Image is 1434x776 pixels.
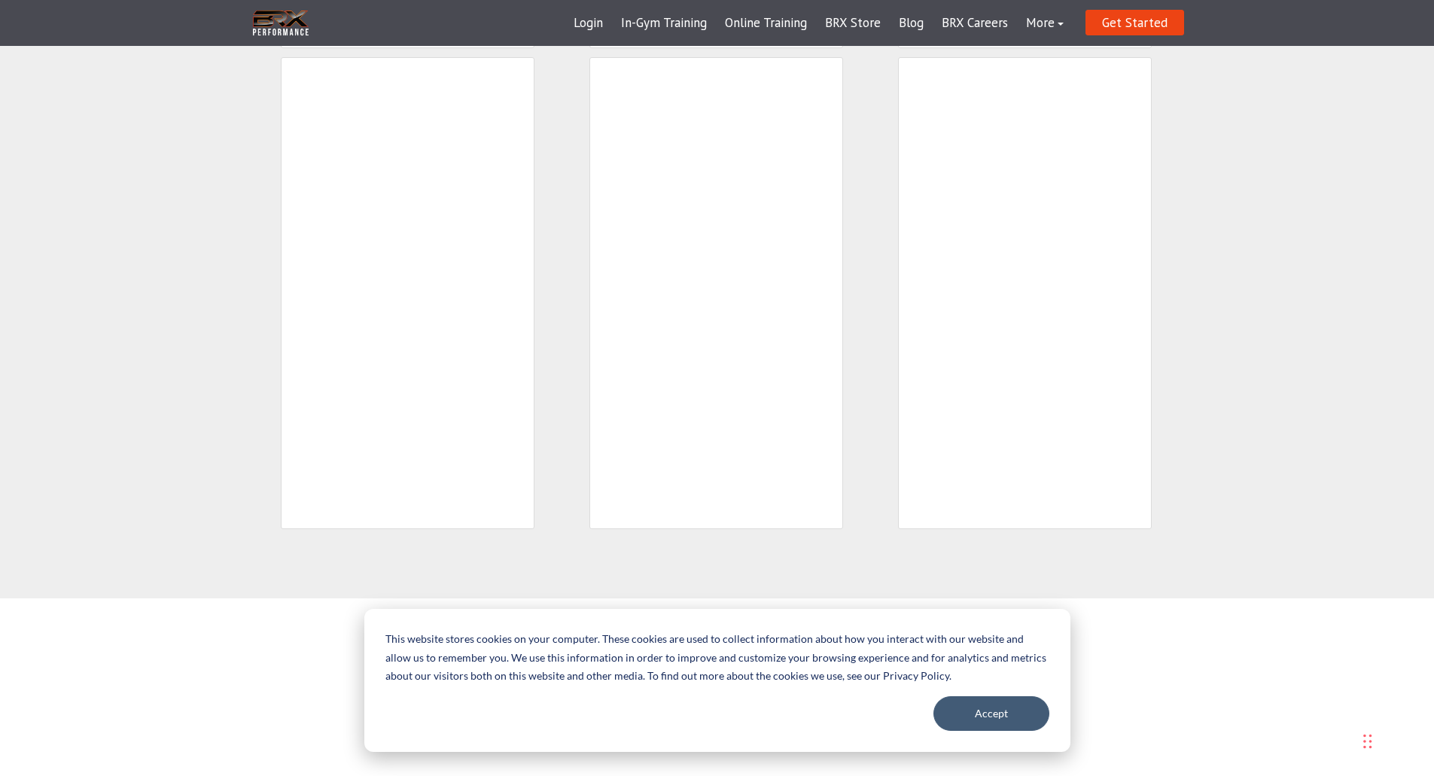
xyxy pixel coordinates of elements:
a: Login [565,5,612,41]
div: Navigation Menu [565,5,1073,41]
a: In-Gym Training [612,5,716,41]
button: Accept [933,696,1049,731]
p: This website stores cookies on your computer. These cookies are used to collect information about... [385,630,1049,686]
a: Get Started [1085,10,1184,35]
a: BRX Careers [933,5,1017,41]
a: Online Training [716,5,816,41]
img: BRX Transparent Logo-2 [251,8,311,38]
a: More [1017,5,1073,41]
a: BRX Store [816,5,890,41]
iframe: Chat Widget [1220,613,1434,776]
a: Blog [890,5,933,41]
div: Cookie banner [364,609,1070,752]
div: Drag [1363,719,1372,764]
